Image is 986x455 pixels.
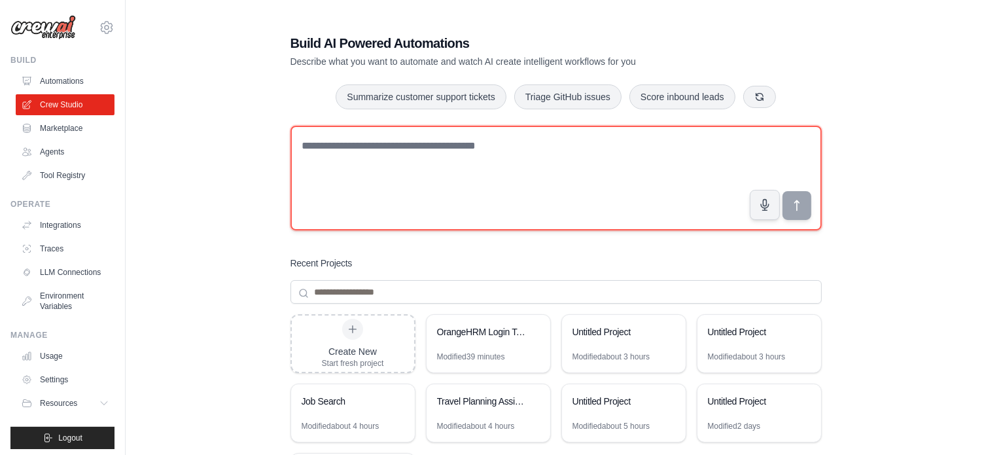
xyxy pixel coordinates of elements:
[10,15,76,40] img: Logo
[16,141,114,162] a: Agents
[572,325,662,338] div: Untitled Project
[708,325,798,338] div: Untitled Project
[322,358,384,369] div: Start fresh project
[336,84,506,109] button: Summarize customer support tickets
[302,395,391,408] div: Job Search
[10,55,114,65] div: Build
[16,393,114,414] button: Resources
[58,433,82,443] span: Logout
[16,346,114,367] a: Usage
[10,330,114,340] div: Manage
[10,427,114,449] button: Logout
[291,34,730,52] h1: Build AI Powered Automations
[16,71,114,92] a: Automations
[708,421,761,431] div: Modified 2 days
[572,395,662,408] div: Untitled Project
[302,421,379,431] div: Modified about 4 hours
[291,257,353,270] h3: Recent Projects
[40,398,77,409] span: Resources
[291,55,730,68] p: Describe what you want to automate and watch AI create intelligent workflows for you
[708,352,786,362] div: Modified about 3 hours
[437,325,527,338] div: OrangeHRM Login Test Automation
[750,190,780,220] button: Click to speak your automation idea
[572,352,650,362] div: Modified about 3 hours
[16,262,114,283] a: LLM Connections
[629,84,735,109] button: Score inbound leads
[322,345,384,358] div: Create New
[16,215,114,236] a: Integrations
[437,395,527,408] div: Travel Planning Assistant
[437,421,515,431] div: Modified about 4 hours
[437,352,505,362] div: Modified 39 minutes
[16,285,114,317] a: Environment Variables
[921,392,986,455] iframe: Chat Widget
[10,199,114,209] div: Operate
[16,94,114,115] a: Crew Studio
[572,421,650,431] div: Modified about 5 hours
[514,84,622,109] button: Triage GitHub issues
[16,165,114,186] a: Tool Registry
[16,118,114,139] a: Marketplace
[16,369,114,390] a: Settings
[743,86,776,108] button: Get new suggestions
[708,395,798,408] div: Untitled Project
[16,238,114,259] a: Traces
